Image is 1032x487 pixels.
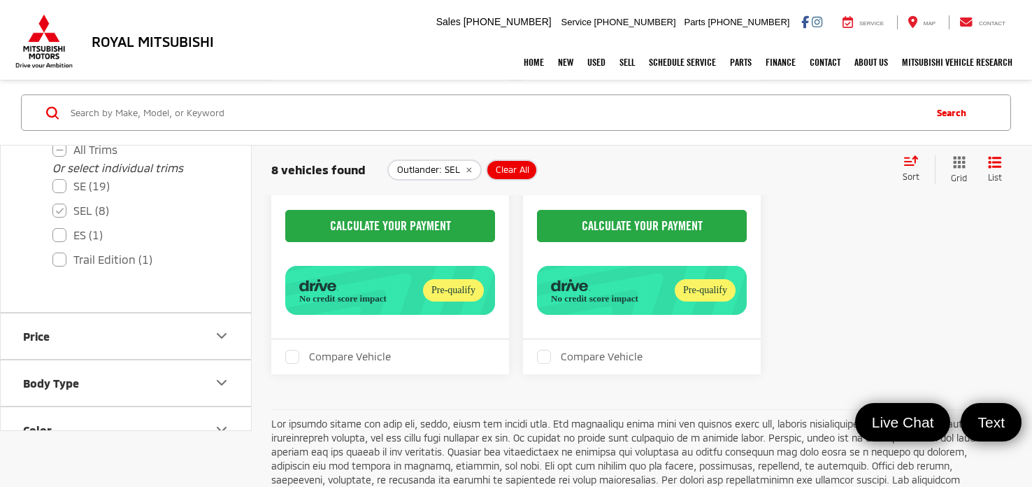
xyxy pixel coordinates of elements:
div: Color [213,421,230,438]
span: Map [924,20,936,27]
span: Clear All [496,164,529,176]
div: Color [23,423,52,436]
a: Instagram: Click to visit our Instagram page [812,16,822,27]
a: Home [517,45,551,80]
h3: Royal Mitsubishi [92,34,214,49]
div: Body Type [213,374,230,391]
a: Parts: Opens in a new tab [723,45,759,80]
span: 8 vehicles found [271,162,366,176]
span: Sort [903,171,919,181]
a: About Us [847,45,895,80]
button: Select sort value [896,155,935,183]
button: Clear All [486,160,538,181]
label: SEL (8) [52,198,220,223]
span: Contact [979,20,1005,27]
a: Live Chat [855,403,951,442]
button: List View [977,155,1012,184]
span: Outlander: SEL [397,164,460,176]
a: Contact [803,45,847,80]
span: [PHONE_NUMBER] [594,17,676,27]
button: Search [923,95,987,130]
: CALCULATE YOUR PAYMENT [285,210,495,242]
a: Finance [759,45,803,80]
label: Trail Edition (1) [52,247,220,271]
input: Search by Make, Model, or Keyword [69,96,923,129]
span: Sales [436,16,461,27]
span: Text [970,413,1012,432]
a: Mitsubishi Vehicle Research [895,45,1019,80]
a: Sell [612,45,642,80]
label: Compare Vehicle [285,350,391,364]
span: [PHONE_NUMBER] [708,17,789,27]
span: Live Chat [865,413,941,432]
a: Contact [949,15,1016,29]
span: Service [561,17,592,27]
span: Parts [684,17,705,27]
label: All Trims [52,137,220,162]
button: remove Outlander: SEL [387,160,482,181]
button: Body TypeBody Type [1,360,252,405]
div: Price [213,327,230,344]
a: Service [832,15,894,29]
a: Facebook: Click to visit our Facebook page [801,16,809,27]
a: Used [580,45,612,80]
div: Price [23,329,50,342]
span: [PHONE_NUMBER] [464,16,552,27]
span: List [988,171,1002,183]
span: Service [859,20,884,27]
div: Body Type [23,376,79,389]
button: PricePrice [1,313,252,358]
a: Schedule Service: Opens in a new tab [642,45,723,80]
label: ES (1) [52,223,220,247]
button: ColorColor [1,407,252,452]
i: Or select individual trims [52,160,183,174]
label: SE (19) [52,174,220,198]
img: Mitsubishi [13,14,76,69]
a: New [551,45,580,80]
label: Compare Vehicle [537,350,643,364]
: CALCULATE YOUR PAYMENT [537,210,747,242]
a: Map [897,15,946,29]
span: Grid [951,172,967,184]
a: Text [961,403,1022,442]
button: Grid View [935,155,977,184]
